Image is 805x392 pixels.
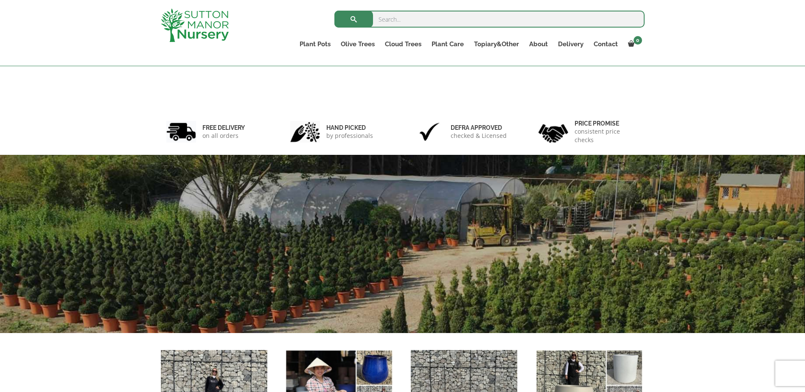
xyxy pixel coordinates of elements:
a: Cloud Trees [380,38,426,50]
input: Search... [334,11,645,28]
img: 4.jpg [539,119,568,145]
h6: hand picked [326,124,373,132]
img: logo [161,8,229,42]
a: About [524,38,553,50]
h6: Price promise [575,120,639,127]
a: Plant Care [426,38,469,50]
span: 0 [634,36,642,45]
a: Contact [589,38,623,50]
img: 1.jpg [166,121,196,143]
p: checked & Licensed [451,132,507,140]
a: Olive Trees [336,38,380,50]
p: consistent price checks [575,127,639,144]
p: by professionals [326,132,373,140]
a: Topiary&Other [469,38,524,50]
img: 3.jpg [415,121,444,143]
p: on all orders [202,132,245,140]
img: 2.jpg [290,121,320,143]
a: Plant Pots [295,38,336,50]
h6: FREE DELIVERY [202,124,245,132]
a: Delivery [553,38,589,50]
a: 0 [623,38,645,50]
h6: Defra approved [451,124,507,132]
